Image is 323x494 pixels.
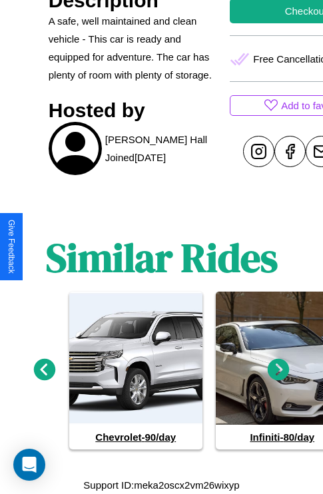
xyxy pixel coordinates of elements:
p: Support ID: meka2oscx2vm26wixyp [83,476,239,494]
div: Open Intercom Messenger [13,449,45,481]
p: Joined [DATE] [105,148,166,166]
p: [PERSON_NAME] Hall [105,130,207,148]
h1: Similar Rides [46,230,278,285]
div: Give Feedback [7,220,16,274]
p: A safe, well maintained and clean vehicle - This car is ready and equipped for adventure. The car... [49,12,224,84]
a: Chevrolet-90/day [69,292,202,449]
h4: Chevrolet - 90 /day [69,425,202,449]
h3: Hosted by [49,99,224,122]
